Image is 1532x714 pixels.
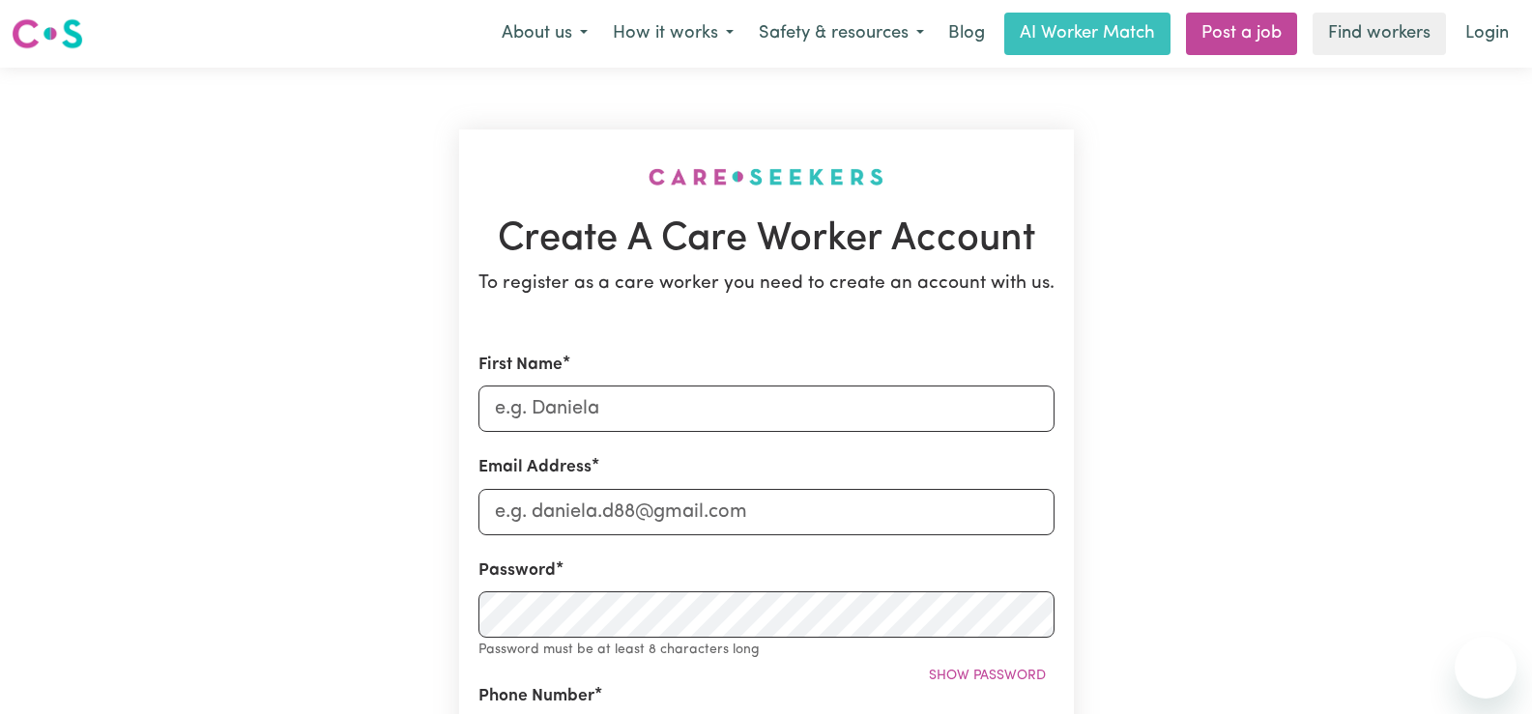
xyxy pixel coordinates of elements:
[478,216,1055,263] h1: Create A Care Worker Account
[1004,13,1171,55] a: AI Worker Match
[478,684,594,709] label: Phone Number
[937,13,997,55] a: Blog
[600,14,746,54] button: How it works
[478,643,760,657] small: Password must be at least 8 characters long
[1454,13,1520,55] a: Login
[478,353,563,378] label: First Name
[478,271,1055,299] p: To register as a care worker you need to create an account with us.
[920,661,1055,691] button: Show password
[929,669,1046,683] span: Show password
[489,14,600,54] button: About us
[478,386,1055,432] input: e.g. Daniela
[478,489,1055,535] input: e.g. daniela.d88@gmail.com
[12,12,83,56] a: Careseekers logo
[1455,637,1517,699] iframe: Button to launch messaging window
[12,16,83,51] img: Careseekers logo
[1186,13,1297,55] a: Post a job
[1313,13,1446,55] a: Find workers
[478,455,592,480] label: Email Address
[746,14,937,54] button: Safety & resources
[478,558,556,584] label: Password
